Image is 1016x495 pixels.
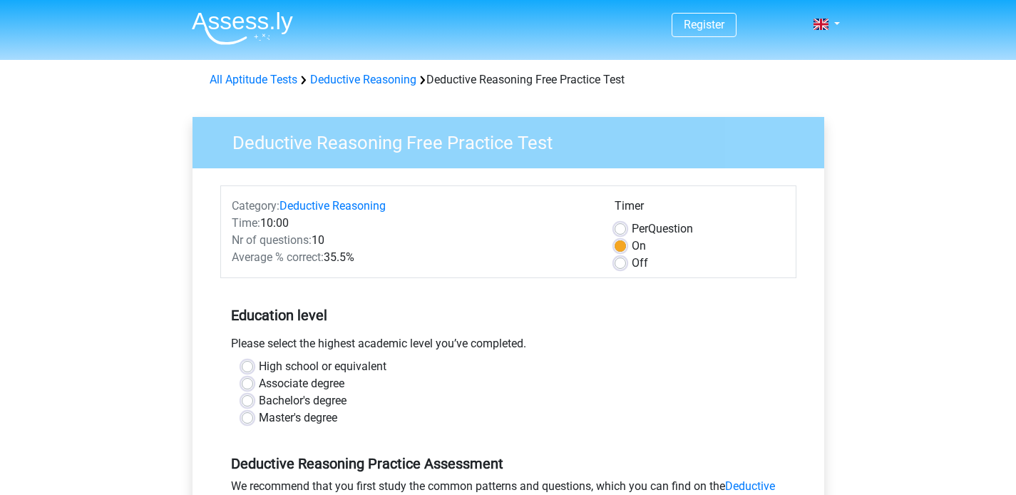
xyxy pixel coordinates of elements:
[632,255,648,272] label: Off
[210,73,297,86] a: All Aptitude Tests
[279,199,386,213] a: Deductive Reasoning
[259,375,344,392] label: Associate degree
[221,215,604,232] div: 10:00
[310,73,416,86] a: Deductive Reasoning
[204,71,813,88] div: Deductive Reasoning Free Practice Test
[259,358,386,375] label: High school or equivalent
[231,455,786,472] h5: Deductive Reasoning Practice Assessment
[259,392,347,409] label: Bachelor's degree
[192,11,293,45] img: Assessly
[232,250,324,264] span: Average % correct:
[220,335,796,358] div: Please select the highest academic level you’ve completed.
[632,222,648,235] span: Per
[221,249,604,266] div: 35.5%
[231,301,786,330] h5: Education level
[684,18,724,31] a: Register
[259,409,337,427] label: Master's degree
[232,216,260,230] span: Time:
[632,220,693,238] label: Question
[615,198,785,220] div: Timer
[215,126,814,154] h3: Deductive Reasoning Free Practice Test
[232,199,279,213] span: Category:
[221,232,604,249] div: 10
[232,233,312,247] span: Nr of questions:
[632,238,646,255] label: On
